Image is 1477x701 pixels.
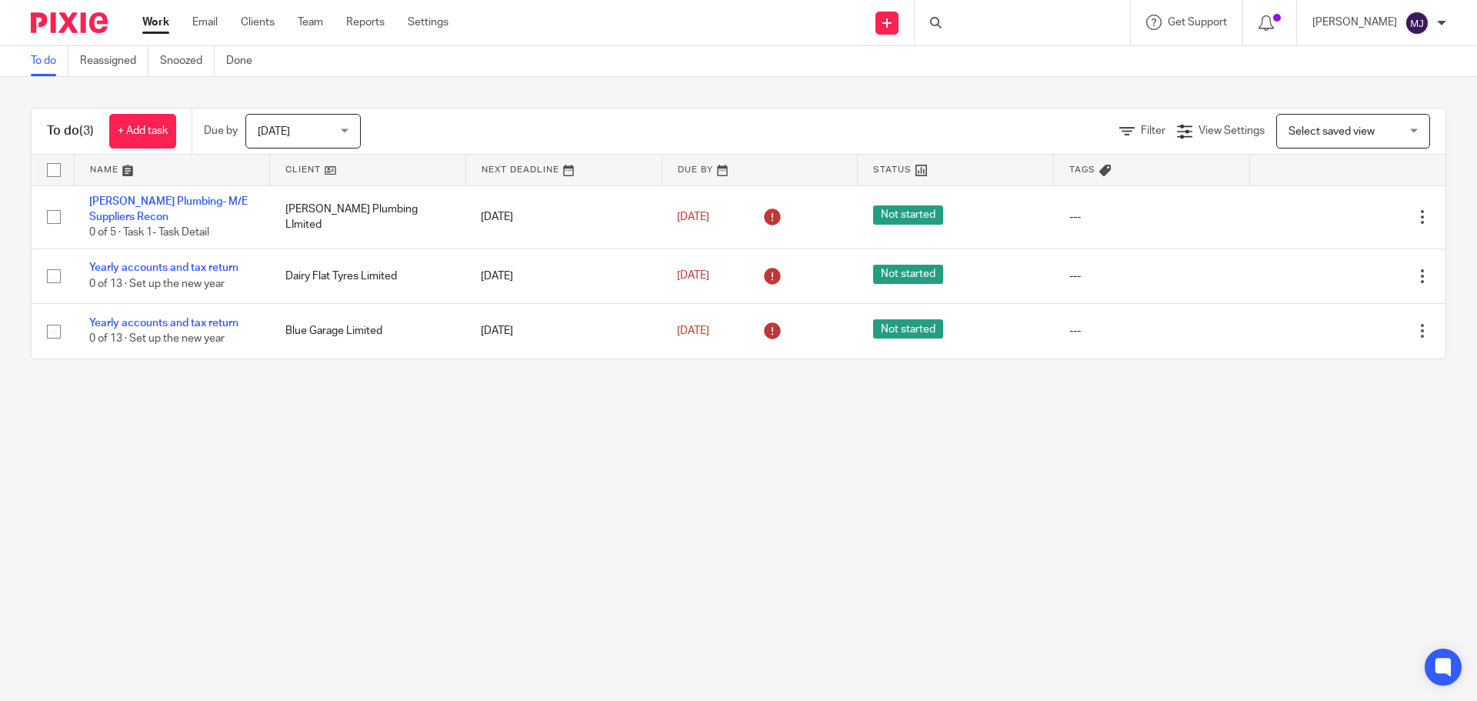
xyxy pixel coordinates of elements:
[873,319,943,339] span: Not started
[677,325,709,336] span: [DATE]
[258,126,290,137] span: [DATE]
[465,185,662,249] td: [DATE]
[1312,15,1397,30] p: [PERSON_NAME]
[31,46,68,76] a: To do
[465,304,662,359] td: [DATE]
[79,125,94,137] span: (3)
[89,333,225,344] span: 0 of 13 · Set up the new year
[89,196,248,222] a: [PERSON_NAME] Plumbing- M/E Suppliers Recon
[1168,17,1227,28] span: Get Support
[298,15,323,30] a: Team
[31,12,108,33] img: Pixie
[226,46,264,76] a: Done
[1405,11,1429,35] img: svg%3E
[1141,125,1165,136] span: Filter
[677,271,709,282] span: [DATE]
[1069,323,1235,339] div: ---
[89,227,209,238] span: 0 of 5 · Task 1- Task Detail
[1289,126,1375,137] span: Select saved view
[204,123,238,139] p: Due by
[241,15,275,30] a: Clients
[1069,209,1235,225] div: ---
[465,249,662,303] td: [DATE]
[89,262,238,273] a: Yearly accounts and tax return
[873,205,943,225] span: Not started
[89,279,225,289] span: 0 of 13 · Set up the new year
[1069,165,1095,174] span: Tags
[1199,125,1265,136] span: View Settings
[1069,269,1235,284] div: ---
[270,185,466,249] td: [PERSON_NAME] Plumbing LImited
[109,114,176,149] a: + Add task
[270,304,466,359] td: Blue Garage Limited
[160,46,215,76] a: Snoozed
[47,123,94,139] h1: To do
[346,15,385,30] a: Reports
[270,249,466,303] td: Dairy Flat Tyres Limited
[142,15,169,30] a: Work
[408,15,448,30] a: Settings
[192,15,218,30] a: Email
[677,212,709,222] span: [DATE]
[89,318,238,329] a: Yearly accounts and tax return
[873,265,943,284] span: Not started
[80,46,148,76] a: Reassigned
